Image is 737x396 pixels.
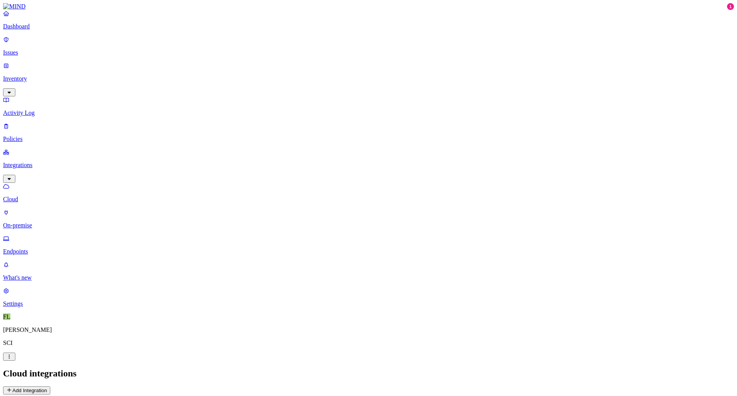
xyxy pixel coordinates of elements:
span: FL [3,313,10,320]
p: Issues [3,49,734,56]
a: Dashboard [3,10,734,30]
a: Activity Log [3,96,734,116]
p: Activity Log [3,109,734,116]
a: MIND [3,3,734,10]
p: What's new [3,274,734,281]
a: On-premise [3,209,734,229]
p: Endpoints [3,248,734,255]
img: MIND [3,3,26,10]
a: Issues [3,36,734,56]
a: Cloud [3,183,734,203]
p: On-premise [3,222,734,229]
p: Policies [3,136,734,142]
a: Policies [3,123,734,142]
p: Settings [3,300,734,307]
a: Settings [3,287,734,307]
p: SCI [3,340,734,346]
a: Integrations [3,149,734,182]
a: What's new [3,261,734,281]
button: Add Integration [3,386,50,394]
a: Endpoints [3,235,734,255]
h2: Cloud integrations [3,368,734,379]
p: Dashboard [3,23,734,30]
p: Integrations [3,162,734,169]
a: Inventory [3,62,734,95]
div: 1 [727,3,734,10]
p: [PERSON_NAME] [3,326,734,333]
p: Inventory [3,75,734,82]
p: Cloud [3,196,734,203]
